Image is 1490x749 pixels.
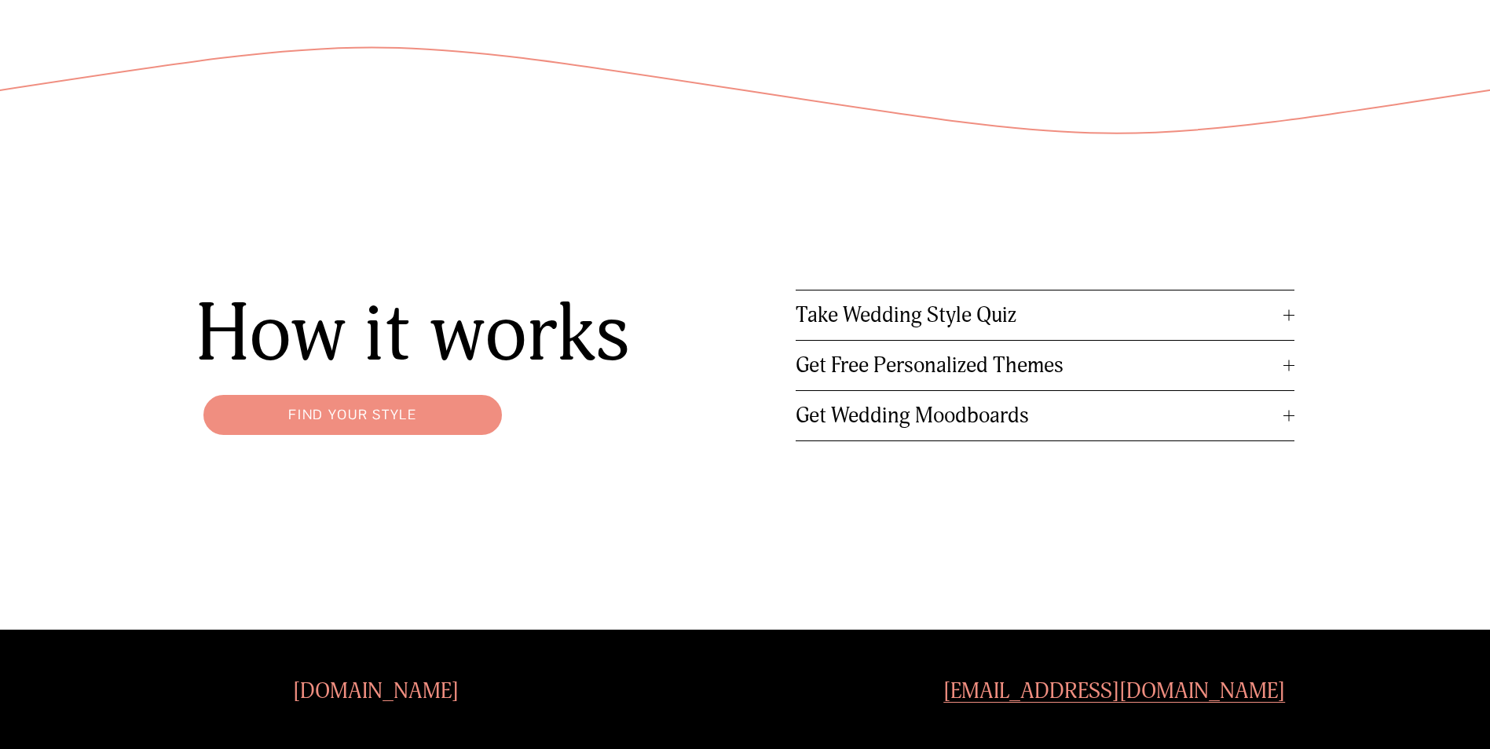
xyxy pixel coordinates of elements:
[796,403,1284,429] span: Get Wedding Moodboards
[796,391,1295,440] button: Get Wedding Moodboards
[943,677,1285,706] a: [EMAIL_ADDRESS][DOMAIN_NAME]
[196,387,510,443] a: Find your style
[196,677,556,706] h4: [DOMAIN_NAME]
[796,341,1295,390] button: Get Free Personalized Themes
[796,290,1295,340] button: Take Wedding Style Quiz
[796,302,1284,328] span: Take Wedding Style Quiz
[796,353,1284,378] span: Get Free Personalized Themes
[196,290,695,379] h1: How it works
